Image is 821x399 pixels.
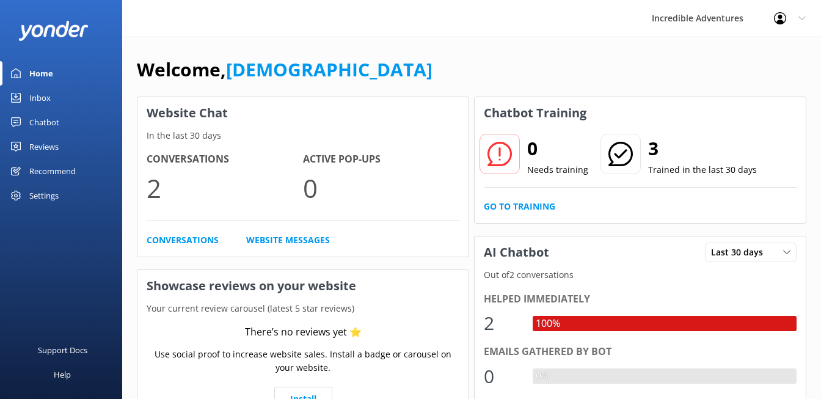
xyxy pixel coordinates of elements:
[38,338,87,362] div: Support Docs
[527,163,588,177] p: Needs training
[245,324,362,340] div: There’s no reviews yet ⭐
[711,246,770,259] span: Last 30 days
[475,236,558,268] h3: AI Chatbot
[303,167,459,208] p: 0
[475,97,596,129] h3: Chatbot Training
[648,134,757,163] h2: 3
[527,134,588,163] h2: 0
[147,348,459,375] p: Use social proof to increase website sales. Install a badge or carousel on your website.
[246,233,330,247] a: Website Messages
[29,134,59,159] div: Reviews
[484,291,797,307] div: Helped immediately
[533,316,563,332] div: 100%
[54,362,71,387] div: Help
[484,344,797,360] div: Emails gathered by bot
[137,97,469,129] h3: Website Chat
[484,309,520,338] div: 2
[29,183,59,208] div: Settings
[29,61,53,86] div: Home
[648,163,757,177] p: Trained in the last 30 days
[484,200,555,213] a: Go to Training
[137,55,432,84] h1: Welcome,
[147,233,219,247] a: Conversations
[18,21,89,41] img: yonder-white-logo.png
[137,129,469,142] p: In the last 30 days
[147,167,303,208] p: 2
[484,362,520,391] div: 0
[29,159,76,183] div: Recommend
[29,110,59,134] div: Chatbot
[147,152,303,167] h4: Conversations
[29,86,51,110] div: Inbox
[137,302,469,315] p: Your current review carousel (latest 5 star reviews)
[303,152,459,167] h4: Active Pop-ups
[137,270,469,302] h3: Showcase reviews on your website
[533,368,552,384] div: 0%
[475,268,806,282] p: Out of 2 conversations
[226,57,432,82] a: [DEMOGRAPHIC_DATA]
